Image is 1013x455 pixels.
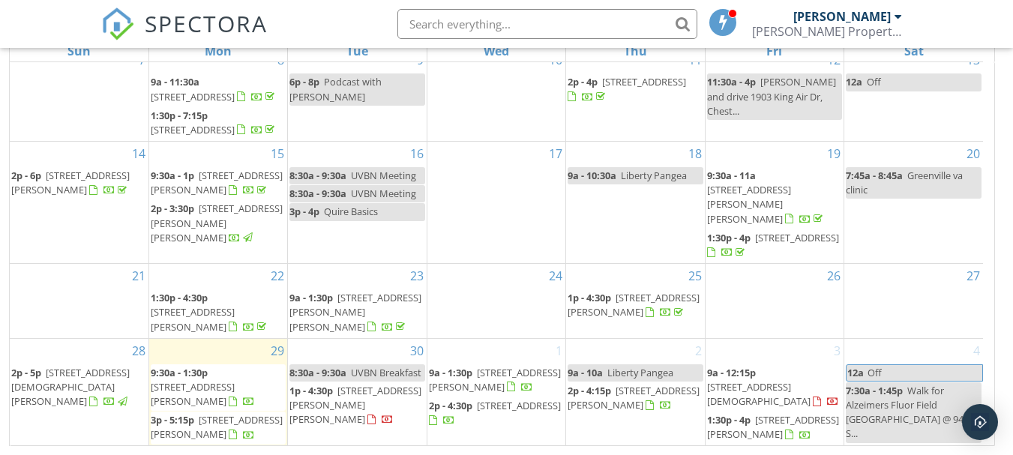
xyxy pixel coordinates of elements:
a: Go to October 4, 2025 [970,339,983,363]
a: 1:30p - 4p [STREET_ADDRESS] [707,229,842,262]
a: 2p - 3:30p [STREET_ADDRESS][PERSON_NAME][PERSON_NAME] [151,202,283,244]
a: 1p - 4:30p [STREET_ADDRESS][PERSON_NAME][PERSON_NAME] [289,384,421,426]
a: 1:30p - 7:15p [STREET_ADDRESS] [151,109,277,136]
span: 7:30a - 1:45p [846,384,903,397]
span: 8:30a - 9:30a [289,169,346,182]
span: 7:45a - 8:45a [846,169,903,182]
span: [STREET_ADDRESS][PERSON_NAME] [11,169,130,196]
td: Go to September 16, 2025 [288,142,427,264]
td: Go to September 13, 2025 [844,48,983,142]
a: 9a - 1:30p [STREET_ADDRESS][PERSON_NAME][PERSON_NAME] [289,289,424,337]
td: Go to September 12, 2025 [705,48,844,142]
a: Go to October 3, 2025 [831,339,844,363]
a: Go to September 25, 2025 [685,264,705,288]
a: Saturday [901,40,927,61]
a: 9a - 11:30a [STREET_ADDRESS] [151,73,286,106]
span: 3p - 5:15p [151,413,194,427]
a: Sunday [64,40,94,61]
a: 1p - 4:30p [STREET_ADDRESS][PERSON_NAME] [568,289,703,322]
span: 12a [847,365,865,381]
span: 1:30p - 7:15p [151,109,208,122]
span: 9:30a - 1p [151,169,194,182]
a: Tuesday [343,40,371,61]
span: [STREET_ADDRESS][PERSON_NAME] [707,413,839,441]
span: 9:30a - 11a [707,169,756,182]
a: Go to September 30, 2025 [407,339,427,363]
a: 2p - 5p [STREET_ADDRESS][DEMOGRAPHIC_DATA][PERSON_NAME] [11,364,147,412]
a: 9:30a - 1:30p [STREET_ADDRESS][PERSON_NAME] [151,364,286,412]
td: Go to September 23, 2025 [288,264,427,339]
span: 1:30p - 4:30p [151,291,208,304]
a: 2p - 4:30p [STREET_ADDRESS] [429,397,564,430]
span: [STREET_ADDRESS][PERSON_NAME][PERSON_NAME] [289,384,421,426]
a: 2p - 3:30p [STREET_ADDRESS][PERSON_NAME][PERSON_NAME] [151,200,286,247]
span: Quire Basics [324,205,378,218]
span: [STREET_ADDRESS][PERSON_NAME] [151,305,235,333]
a: 9:30a - 1:30p [STREET_ADDRESS][PERSON_NAME] [151,366,255,408]
a: Wednesday [481,40,512,61]
span: 9a - 11:30a [151,75,199,88]
span: 9a - 10a [568,366,603,379]
td: Go to September 27, 2025 [844,264,983,339]
span: [STREET_ADDRESS][PERSON_NAME] [568,384,700,412]
span: Off [867,75,881,88]
a: 9a - 12:15p [STREET_ADDRESS][DEMOGRAPHIC_DATA] [707,364,842,412]
td: Go to September 18, 2025 [566,142,705,264]
div: Mack Property Inspections, LLC [752,24,902,39]
a: 9a - 1:30p [STREET_ADDRESS][PERSON_NAME] [429,364,564,397]
span: 2p - 4:15p [568,384,611,397]
span: [PERSON_NAME] and drive 1903 King Air Dr, Chest... [707,75,836,117]
span: Liberty Pangea [621,169,687,182]
span: 1p - 4:30p [289,384,333,397]
span: 12a [846,75,862,88]
span: 2p - 4:30p [429,399,472,412]
td: Go to October 4, 2025 [844,338,983,445]
span: [STREET_ADDRESS][PERSON_NAME] [568,291,700,319]
span: [STREET_ADDRESS] [477,399,561,412]
span: UVBN Breakfast [351,366,421,379]
span: 2p - 3:30p [151,202,194,215]
span: 11:30a - 4p [707,75,756,88]
a: Thursday [621,40,650,61]
td: Go to October 2, 2025 [566,338,705,445]
span: Podcast with [PERSON_NAME] [289,75,382,103]
span: 3p - 4p [289,205,319,218]
a: 9a - 12:15p [STREET_ADDRESS][DEMOGRAPHIC_DATA] [707,366,839,408]
a: 3p - 5:15p [STREET_ADDRESS][PERSON_NAME] [151,412,286,444]
a: 2p - 4:30p [STREET_ADDRESS] [429,399,561,427]
span: 1p - 4:30p [568,291,611,304]
span: Walk for Alzeimers Fluor Field [GEOGRAPHIC_DATA] @ 945 S... [846,384,969,441]
a: 9:30a - 11a [STREET_ADDRESS][PERSON_NAME][PERSON_NAME] [707,169,826,226]
span: [STREET_ADDRESS] [151,90,235,103]
td: Go to September 8, 2025 [148,48,287,142]
td: Go to September 28, 2025 [10,338,148,445]
a: Go to October 1, 2025 [553,339,565,363]
a: Go to September 18, 2025 [685,142,705,166]
span: 9a - 10:30a [568,169,616,182]
a: Go to September 21, 2025 [129,264,148,288]
a: Go to September 28, 2025 [129,339,148,363]
span: UVBN Meeting [351,187,416,200]
a: 9:30a - 1p [STREET_ADDRESS][PERSON_NAME] [151,169,283,196]
span: 9a - 12:15p [707,366,756,379]
span: 2p - 5p [11,366,41,379]
a: 1p - 4:30p [STREET_ADDRESS][PERSON_NAME] [568,291,700,319]
td: Go to September 26, 2025 [705,264,844,339]
td: Go to September 14, 2025 [10,142,148,264]
td: Go to October 3, 2025 [705,338,844,445]
a: Go to September 19, 2025 [824,142,844,166]
a: SPECTORA [101,20,268,52]
span: 9a - 1:30p [289,291,333,304]
a: Go to September 24, 2025 [546,264,565,288]
input: Search everything... [397,9,697,39]
a: 2p - 4:15p [STREET_ADDRESS][PERSON_NAME] [568,382,703,415]
a: Go to October 2, 2025 [692,339,705,363]
span: [STREET_ADDRESS][DEMOGRAPHIC_DATA] [707,380,811,408]
span: 8:30a - 9:30a [289,187,346,200]
td: Go to September 30, 2025 [288,338,427,445]
span: 6p - 8p [289,75,319,88]
a: Go to September 17, 2025 [546,142,565,166]
td: Go to September 22, 2025 [148,264,287,339]
a: Go to September 22, 2025 [268,264,287,288]
a: 1p - 4:30p [STREET_ADDRESS][PERSON_NAME][PERSON_NAME] [289,382,424,430]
